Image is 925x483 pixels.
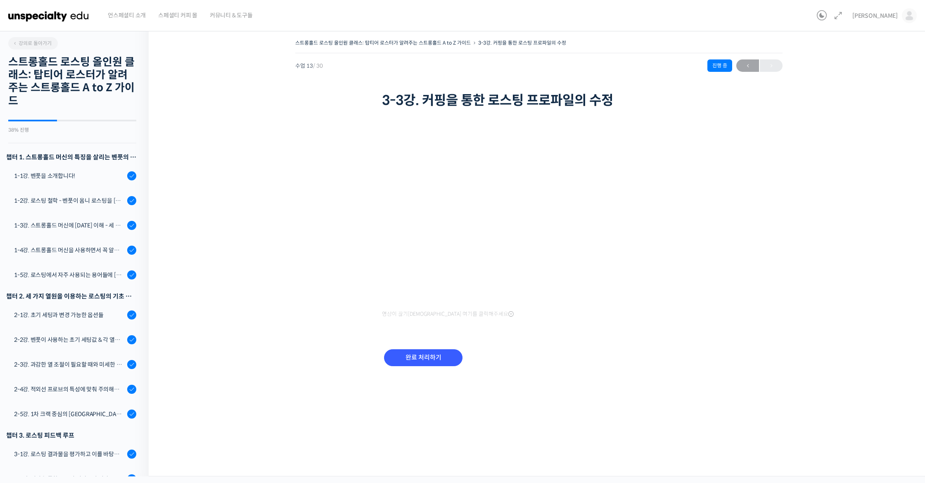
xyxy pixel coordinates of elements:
div: 진행 중 [707,59,732,72]
div: 2-5강. 1차 크랙 중심의 [GEOGRAPHIC_DATA]에 관하여 [14,410,125,419]
div: 챕터 2. 세 가지 열원을 이용하는 로스팅의 기초 설계 [6,291,136,302]
a: 스트롱홀드 로스팅 올인원 클래스: 탑티어 로스터가 알려주는 스트롱홀드 A to Z 가이드 [295,40,471,46]
h1: 3-3강. 커핑을 통한 로스팅 프로파일의 수정 [382,92,696,108]
a: ←이전 [736,59,759,72]
span: 강의로 돌아가기 [12,40,52,46]
a: 3-3강. 커핑을 통한 로스팅 프로파일의 수정 [478,40,566,46]
div: 1-5강. 로스팅에서 자주 사용되는 용어들에 [DATE] 이해 [14,270,125,279]
span: 수업 13 [295,63,323,69]
span: ← [736,60,759,71]
div: 1-2강. 로스팅 철학 - 벤풋이 옴니 로스팅을 [DATE] 않는 이유 [14,196,125,205]
span: 영상이 끊기[DEMOGRAPHIC_DATA] 여기를 클릭해주세요 [382,311,514,317]
div: 챕터 3. 로스팅 피드백 루프 [6,430,136,441]
div: 1-1강. 벤풋을 소개합니다! [14,171,125,180]
div: 2-2강. 벤풋이 사용하는 초기 세팅값 & 각 열원이 하는 역할 [14,335,125,344]
a: 강의로 돌아가기 [8,37,58,50]
div: 1-4강. 스트롱홀드 머신을 사용하면서 꼭 알고 있어야 할 유의사항 [14,246,125,255]
h3: 챕터 1. 스트롱홀드 머신의 특징을 살리는 벤풋의 로스팅 방식 [6,152,136,163]
div: 38% 진행 [8,128,136,133]
div: 2-4강. 적외선 프로브의 특성에 맞춰 주의해야 할 점들 [14,385,125,394]
h2: 스트롱홀드 로스팅 올인원 클래스: 탑티어 로스터가 알려주는 스트롱홀드 A to Z 가이드 [8,56,136,107]
span: [PERSON_NAME] [852,12,898,19]
div: 2-1강. 초기 세팅과 변경 가능한 옵션들 [14,310,125,320]
span: / 30 [313,62,323,69]
div: 3-1강. 로스팅 결과물을 평가하고 이를 바탕으로 프로파일을 설계하는 방법 [14,450,125,459]
div: 1-3강. 스트롱홀드 머신에 [DATE] 이해 - 세 가지 열원이 만들어내는 변화 [14,221,125,230]
div: 2-3강. 과감한 열 조절이 필요할 때와 미세한 열 조절이 필요할 때 [14,360,125,369]
input: 완료 처리하기 [384,349,462,366]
